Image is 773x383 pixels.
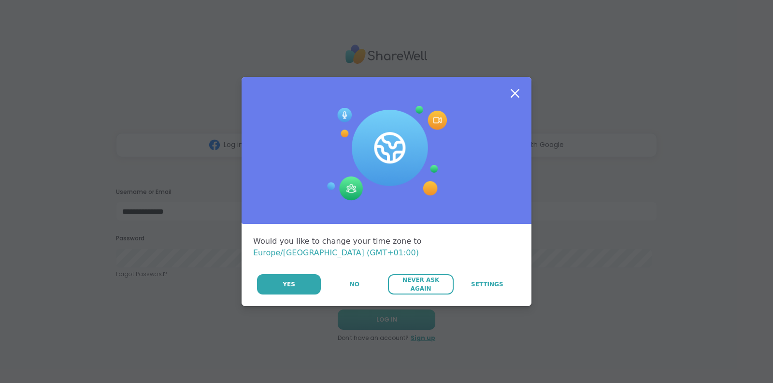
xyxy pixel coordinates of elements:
[326,106,447,201] img: Session Experience
[393,276,448,293] span: Never Ask Again
[253,248,419,257] span: Europe/[GEOGRAPHIC_DATA] (GMT+01:00)
[253,236,520,259] div: Would you like to change your time zone to
[322,274,387,295] button: No
[350,280,359,289] span: No
[471,280,503,289] span: Settings
[388,274,453,295] button: Never Ask Again
[257,274,321,295] button: Yes
[455,274,520,295] a: Settings
[283,280,295,289] span: Yes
